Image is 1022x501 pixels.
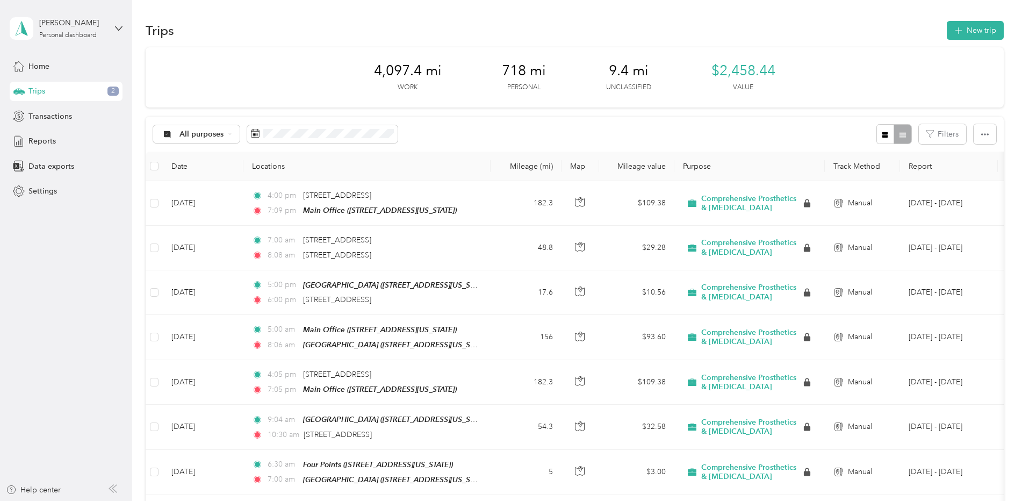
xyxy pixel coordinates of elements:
span: Comprehensive Prosthetics & [MEDICAL_DATA] [701,283,802,302]
span: [STREET_ADDRESS] [303,295,371,304]
span: [GEOGRAPHIC_DATA] ([STREET_ADDRESS][US_STATE]) [303,415,490,424]
span: Manual [848,197,872,209]
span: 6:30 am [268,459,298,470]
span: $2,458.44 [711,62,775,80]
span: 4,097.4 mi [374,62,442,80]
td: Sep 16 - 30, 2025 [900,360,998,405]
span: Comprehensive Prosthetics & [MEDICAL_DATA] [701,238,802,257]
span: Four Points ([STREET_ADDRESS][US_STATE]) [303,460,453,469]
td: [DATE] [163,450,243,495]
span: Transactions [28,111,72,122]
td: $93.60 [599,315,674,360]
span: Comprehensive Prosthetics & [MEDICAL_DATA] [701,373,802,392]
button: New trip [947,21,1004,40]
span: Manual [848,287,872,298]
td: Sep 16 - 30, 2025 [900,181,998,226]
span: [STREET_ADDRESS] [303,370,371,379]
span: [GEOGRAPHIC_DATA] ([STREET_ADDRESS][US_STATE]) [303,340,490,349]
th: Date [163,152,243,181]
span: [GEOGRAPHIC_DATA] ([STREET_ADDRESS][US_STATE]) [303,475,490,484]
td: Sep 16 - 30, 2025 [900,450,998,495]
td: 48.8 [491,226,562,270]
h1: Trips [146,25,174,36]
span: Manual [848,331,872,343]
span: 7:05 pm [268,384,298,396]
p: Personal [507,83,541,92]
td: 182.3 [491,181,562,226]
span: Home [28,61,49,72]
td: $109.38 [599,360,674,405]
td: $32.58 [599,405,674,449]
span: [STREET_ADDRESS] [303,235,371,245]
span: Comprehensive Prosthetics & [MEDICAL_DATA] [701,328,802,347]
span: All purposes [179,131,224,138]
td: [DATE] [163,315,243,360]
span: 5:00 pm [268,279,298,291]
span: 7:09 pm [268,205,298,217]
span: 8:08 am [268,249,298,261]
span: 9.4 mi [609,62,649,80]
span: 4:05 pm [268,369,298,381]
iframe: Everlance-gr Chat Button Frame [962,441,1022,501]
td: Sep 16 - 30, 2025 [900,270,998,315]
span: 4:00 pm [268,190,298,202]
td: Sep 16 - 30, 2025 [900,226,998,270]
span: Main Office ([STREET_ADDRESS][US_STATE]) [303,385,457,393]
th: Report [900,152,998,181]
div: Personal dashboard [39,32,97,39]
span: 8:06 am [268,339,298,351]
th: Purpose [674,152,825,181]
th: Track Method [825,152,900,181]
span: 9:04 am [268,414,298,426]
button: Filters [919,124,966,144]
span: Comprehensive Prosthetics & [MEDICAL_DATA] [701,463,802,482]
span: 2 [107,87,119,96]
p: Unclassified [606,83,651,92]
span: Comprehensive Prosthetics & [MEDICAL_DATA] [701,194,802,213]
td: 156 [491,315,562,360]
span: 6:00 pm [268,294,298,306]
td: [DATE] [163,226,243,270]
span: 5:00 am [268,324,298,335]
td: [DATE] [163,270,243,315]
span: [STREET_ADDRESS] [303,191,371,200]
th: Mileage (mi) [491,152,562,181]
th: Locations [243,152,491,181]
span: Reports [28,135,56,147]
span: [STREET_ADDRESS] [304,430,372,439]
td: $3.00 [599,450,674,495]
span: Trips [28,85,45,97]
td: [DATE] [163,181,243,226]
td: $109.38 [599,181,674,226]
td: 54.3 [491,405,562,449]
span: 718 mi [502,62,546,80]
td: [DATE] [163,405,243,449]
span: Settings [28,185,57,197]
p: Value [733,83,753,92]
p: Work [398,83,418,92]
span: Data exports [28,161,74,172]
span: Manual [848,466,872,478]
span: 10:30 am [268,429,299,441]
span: [GEOGRAPHIC_DATA] ([STREET_ADDRESS][US_STATE]) [303,281,490,290]
span: Manual [848,421,872,433]
div: [PERSON_NAME] [39,17,106,28]
td: $10.56 [599,270,674,315]
td: Sep 16 - 30, 2025 [900,405,998,449]
span: Main Office ([STREET_ADDRESS][US_STATE]) [303,325,457,334]
td: Sep 16 - 30, 2025 [900,315,998,360]
span: Manual [848,376,872,388]
span: 7:00 am [268,234,298,246]
td: $29.28 [599,226,674,270]
th: Map [562,152,599,181]
span: Manual [848,242,872,254]
span: 7:00 am [268,474,298,485]
td: 182.3 [491,360,562,405]
td: 17.6 [491,270,562,315]
td: 5 [491,450,562,495]
td: [DATE] [163,360,243,405]
button: Help center [6,484,61,496]
span: Main Office ([STREET_ADDRESS][US_STATE]) [303,206,457,214]
span: [STREET_ADDRESS] [303,251,371,260]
